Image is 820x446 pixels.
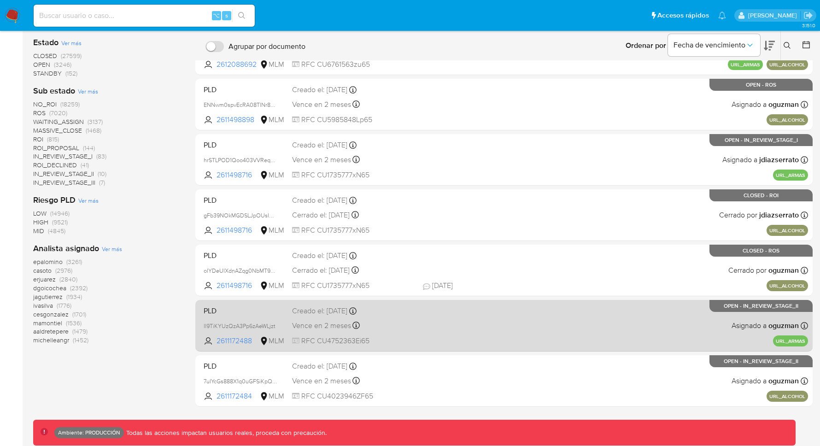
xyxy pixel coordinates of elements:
[232,9,251,22] button: search-icon
[34,10,255,22] input: Buscar usuario o caso...
[748,11,800,20] p: kevin.palacios@mercadolibre.com
[718,12,726,19] a: Notificaciones
[802,22,815,29] span: 3.151.0
[657,11,709,20] span: Accesos rápidos
[213,11,220,20] span: ⌥
[803,11,813,20] a: Salir
[58,431,120,434] p: Ambiente: PRODUCCIÓN
[225,11,228,20] span: s
[124,428,327,437] p: Todas las acciones impactan usuarios reales, proceda con precaución.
